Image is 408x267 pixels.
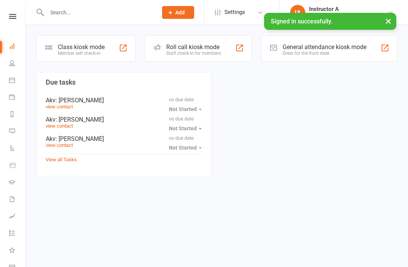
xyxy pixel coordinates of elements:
[45,7,152,18] input: Search...
[9,90,26,106] a: Payments
[382,13,395,29] button: ×
[56,97,104,104] span: : [PERSON_NAME]
[46,157,77,162] a: View all Tasks
[175,9,185,15] span: Add
[58,51,105,56] div: Member self check-in
[46,135,202,142] div: Akv
[46,123,73,129] a: view contact
[46,116,202,123] div: Akv
[309,12,388,19] div: Head Academy Kung Fu Padstow
[290,5,305,20] div: IA
[56,116,104,123] span: : [PERSON_NAME]
[162,6,194,19] button: Add
[9,39,26,56] a: Dashboard
[224,4,245,21] span: Settings
[9,106,26,123] a: Reports
[9,56,26,73] a: People
[166,43,221,51] div: Roll call kiosk mode
[9,73,26,90] a: Calendar
[56,135,104,142] span: : [PERSON_NAME]
[166,51,221,56] div: Staff check-in for members
[283,51,366,56] div: Great for the front desk
[46,142,73,148] a: view contact
[309,6,388,12] div: Instructor A
[271,18,332,25] span: Signed in successfully.
[9,242,26,259] a: What's New
[9,208,26,225] a: Assessments
[46,104,73,110] a: view contact
[58,43,105,51] div: Class kiosk mode
[9,157,26,174] a: Product Sales
[46,97,202,104] div: Akv
[46,79,202,86] h3: Due tasks
[283,43,366,51] div: General attendance kiosk mode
